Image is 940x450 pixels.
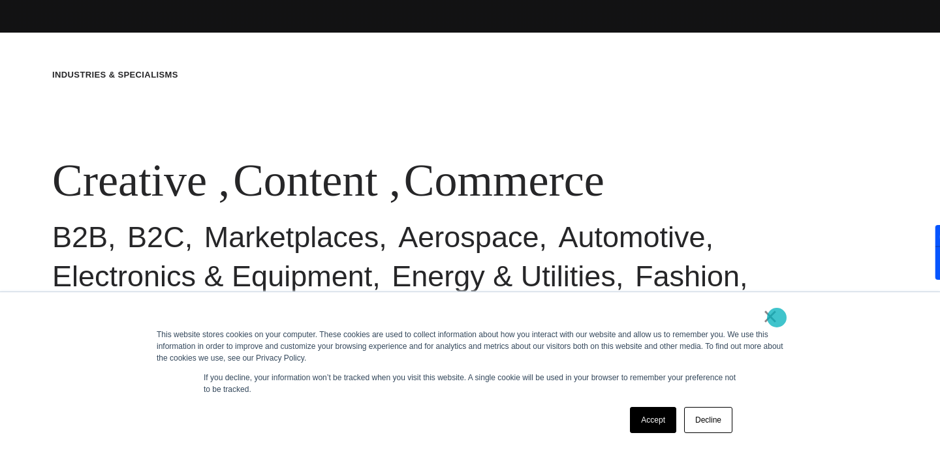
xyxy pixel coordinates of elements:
a: Content [233,155,378,205]
a: Commerce [404,155,604,205]
a: Electronics & Equipment [52,260,372,293]
a: × [762,310,778,322]
span: , [219,155,230,205]
a: Decline [684,407,732,433]
span: , [389,155,401,205]
div: Industries & Specialisms [52,68,178,82]
a: B2B [52,220,108,254]
a: Aerospace [398,220,539,254]
a: Automotive [558,220,705,254]
a: B2C [127,220,185,254]
a: Energy & Utilities [392,260,616,293]
a: Fashion [635,260,740,293]
a: Marketplaces [204,220,379,254]
a: Creative [52,155,207,205]
a: Accept [630,407,676,433]
p: If you decline, your information won’t be tracked when you visit this website. A single cookie wi... [204,372,736,395]
div: This website stores cookies on your computer. These cookies are used to collect information about... [157,329,783,364]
